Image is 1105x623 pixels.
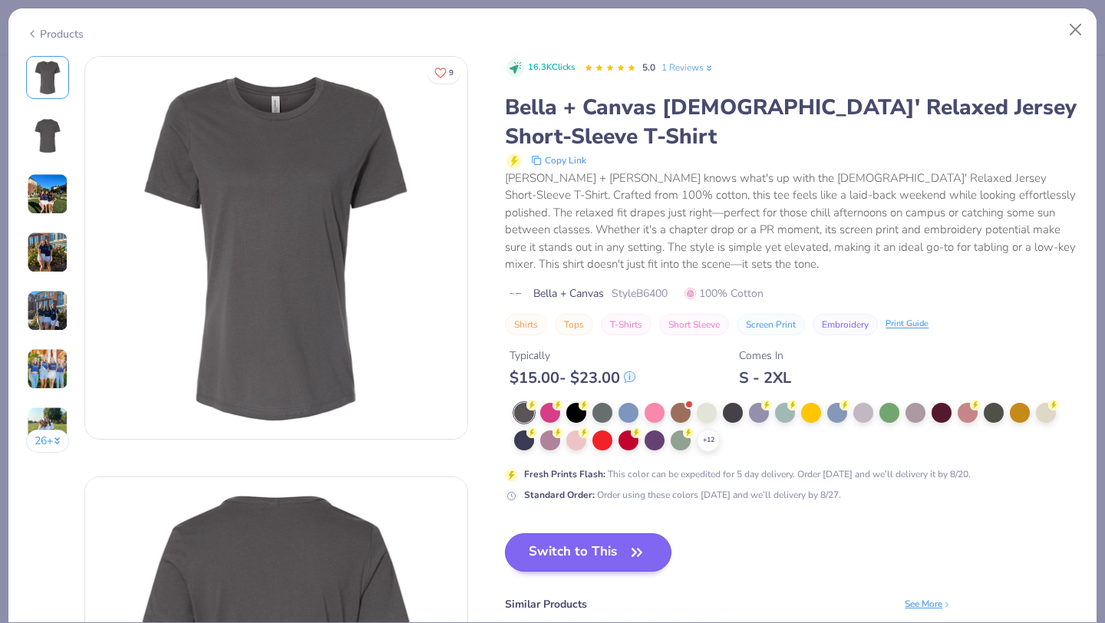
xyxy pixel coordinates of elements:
[27,348,68,390] img: User generated content
[659,314,729,335] button: Short Sleeve
[528,61,575,74] span: 16.3K Clicks
[526,151,591,170] button: copy to clipboard
[27,232,68,273] img: User generated content
[601,314,651,335] button: T-Shirts
[739,348,791,364] div: Comes In
[739,368,791,387] div: S - 2XL
[27,407,68,448] img: User generated content
[85,57,467,439] img: Front
[505,288,526,300] img: brand logo
[505,170,1079,273] div: [PERSON_NAME] + [PERSON_NAME] knows what's up with the [DEMOGRAPHIC_DATA]' Relaxed Jersey Short-S...
[449,69,454,77] span: 9
[505,314,547,335] button: Shirts
[533,285,604,302] span: Bella + Canvas
[524,488,841,502] div: Order using these colors [DATE] and we’ll delivery by 8/27.
[505,93,1079,151] div: Bella + Canvas [DEMOGRAPHIC_DATA]' Relaxed Jersey Short-Sleeve T-Shirt
[684,285,764,302] span: 100% Cotton
[510,368,635,387] div: $ 15.00 - $ 23.00
[427,61,460,84] button: Like
[29,59,66,96] img: Front
[905,597,952,611] div: See More
[27,290,68,331] img: User generated content
[886,318,929,331] div: Print Guide
[642,61,655,74] span: 5.0
[661,61,714,74] a: 1 Reviews
[555,314,593,335] button: Tops
[26,26,84,42] div: Products
[1061,15,1090,44] button: Close
[524,489,595,501] strong: Standard Order :
[524,468,605,480] strong: Fresh Prints Flash :
[505,533,671,572] button: Switch to This
[703,435,714,446] span: + 12
[524,467,971,481] div: This color can be expedited for 5 day delivery. Order [DATE] and we’ll delivery it by 8/20.
[612,285,668,302] span: Style B6400
[26,430,70,453] button: 26+
[505,596,587,612] div: Similar Products
[510,348,635,364] div: Typically
[584,56,636,81] div: 5.0 Stars
[29,117,66,154] img: Back
[27,173,68,215] img: User generated content
[813,314,878,335] button: Embroidery
[737,314,805,335] button: Screen Print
